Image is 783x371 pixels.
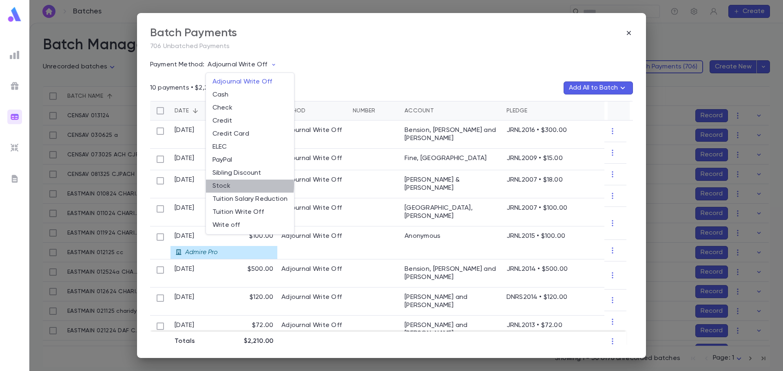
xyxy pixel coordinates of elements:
li: Credit [206,114,294,127]
li: Tuition Salary Reduction [206,193,294,206]
li: Check [206,101,294,114]
li: Write off [206,219,294,232]
li: Cash [206,88,294,101]
li: Credit Card [206,127,294,140]
li: Tuition Write Off [206,206,294,219]
li: Stock [206,180,294,193]
li: PayPal [206,154,294,167]
li: Sibling Discount [206,167,294,180]
li: ELEC [206,140,294,154]
li: Adjournal Write Off [206,75,294,88]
